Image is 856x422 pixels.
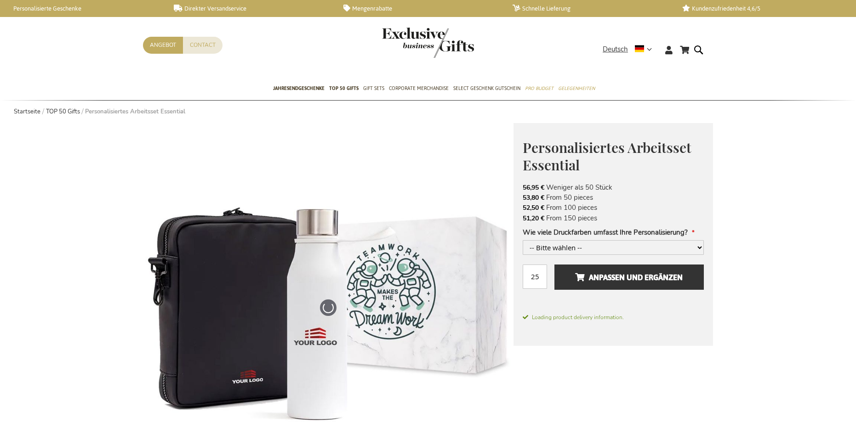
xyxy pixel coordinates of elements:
span: Gelegenheiten [558,84,595,93]
a: Contact [183,37,223,54]
span: Deutsch [603,44,628,55]
li: From 150 pieces [523,213,704,223]
button: Anpassen und ergänzen [554,264,704,290]
a: store logo [382,28,428,58]
a: TOP 50 Gifts [46,107,80,116]
span: TOP 50 Gifts [329,84,359,93]
span: 56,95 € [523,183,544,192]
span: Gift Sets [363,84,384,93]
a: Startseite [14,107,40,116]
a: Direkter Versandservice [174,5,328,12]
span: 52,50 € [523,203,544,212]
a: Mengenrabatte [343,5,498,12]
span: Personalisiertes Arbeitsset Essential [523,138,691,174]
span: Select Geschenk Gutschein [453,84,520,93]
li: From 100 pieces [523,203,704,213]
strong: Personalisiertes Arbeitsset Essential [85,107,185,116]
span: 53,80 € [523,193,544,202]
li: Weniger als 50 Stück [523,182,704,192]
a: Personalisierte Geschenke [5,5,159,12]
div: Deutsch [603,44,658,55]
span: Jahresendgeschenke [273,84,325,93]
a: Schnelle Lieferung [513,5,667,12]
span: Wie viele Druckfarben umfasst Ihre Personalisierung? [523,228,688,237]
img: Exclusive Business gifts logo [382,28,474,58]
a: Angebot [143,37,183,54]
a: Kundenzufriedenheit 4,6/5 [682,5,837,12]
span: Anpassen und ergänzen [575,270,683,285]
span: 51,20 € [523,214,544,223]
input: Menge [523,264,547,289]
li: From 50 pieces [523,192,704,203]
span: Loading product delivery information. [523,313,704,321]
span: Corporate Merchandise [389,84,449,93]
span: Pro Budget [525,84,554,93]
